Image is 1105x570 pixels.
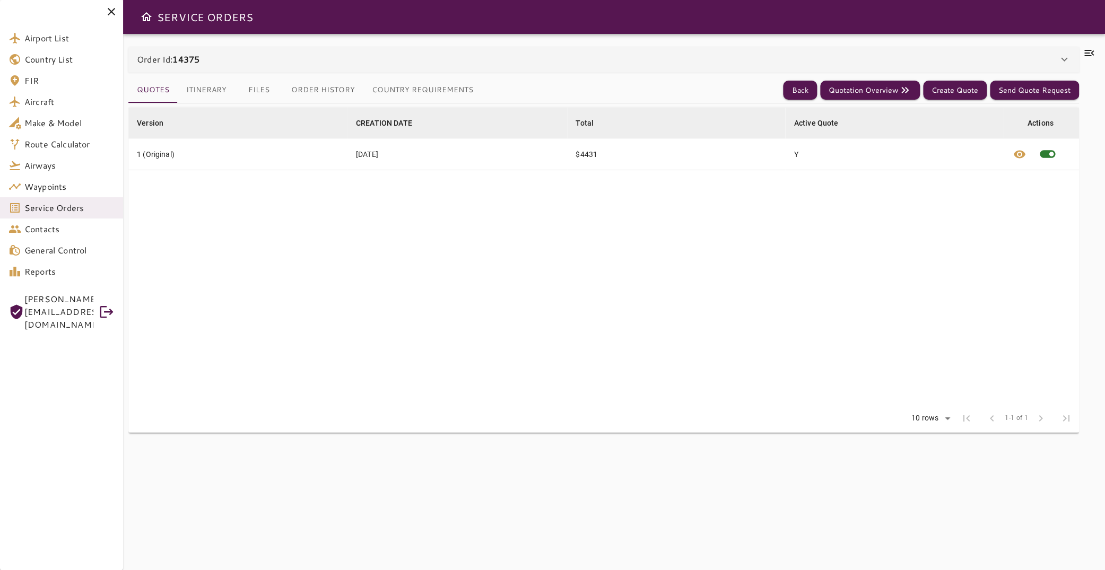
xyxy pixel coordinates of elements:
button: Open drawer [136,6,157,28]
button: Back [783,81,817,100]
span: Reports [24,265,115,278]
p: Order Id: [137,53,199,66]
button: Order History [283,77,363,103]
span: Airport List [24,32,115,45]
span: 1-1 of 1 [1005,413,1028,424]
span: This quote is already active [1032,138,1063,170]
span: Next Page [1028,406,1054,431]
span: Make & Model [24,117,115,129]
span: CREATION DATE [356,117,426,129]
b: 14375 [172,53,199,65]
span: [PERSON_NAME][EMAIL_ADDRESS][DOMAIN_NAME] [24,293,93,331]
td: $4431 [567,138,785,170]
div: Active Quote [794,117,838,129]
td: [DATE] [347,138,567,170]
span: Airways [24,159,115,172]
button: Quotation Overview [820,81,920,100]
span: Version [137,117,177,129]
div: Total [576,117,594,129]
span: Waypoints [24,180,115,193]
div: CREATION DATE [356,117,412,129]
span: Service Orders [24,201,115,214]
div: Order Id:14375 [128,47,1079,72]
div: 10 rows [904,410,954,426]
span: Last Page [1054,406,1079,431]
span: Total [576,117,607,129]
td: Y [785,138,1004,170]
span: FIR [24,74,115,87]
span: Contacts [24,223,115,235]
span: Aircraft [24,95,115,108]
div: basic tabs example [128,77,482,103]
span: First Page [954,406,979,431]
div: Version [137,117,163,129]
td: 1 (Original) [128,138,347,170]
button: Create Quote [923,81,987,100]
h6: SERVICE ORDERS [157,8,253,25]
span: visibility [1013,148,1025,161]
span: General Control [24,244,115,257]
button: Itinerary [178,77,235,103]
span: Route Calculator [24,138,115,151]
button: Quotes [128,77,178,103]
button: Country Requirements [363,77,482,103]
div: 10 rows [909,414,941,423]
button: Send Quote Request [990,81,1079,100]
button: Files [235,77,283,103]
span: Country List [24,53,115,66]
button: View quote details [1006,138,1032,170]
span: Previous Page [979,406,1005,431]
span: Active Quote [794,117,852,129]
